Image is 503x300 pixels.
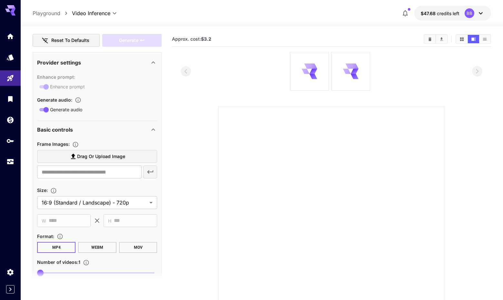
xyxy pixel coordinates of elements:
div: Clear AllDownload All [424,34,448,44]
button: Download All [436,35,447,43]
div: Home [6,32,14,40]
span: H [108,217,111,225]
div: Usage [6,158,14,166]
span: Format : [37,234,54,239]
div: Show media in grid viewShow media in video viewShow media in list view [456,34,491,44]
p: Basic controls [37,126,73,134]
div: BB [465,8,474,18]
button: MOV [119,242,157,253]
div: Provider settings [37,55,157,70]
span: Generate audio : [37,97,72,103]
div: $47.67793 [421,10,459,17]
span: Number of videos : 1 [37,259,80,265]
div: Playground [6,74,14,82]
span: 16:9 (Standard / Landscape) - 720p [42,199,147,206]
button: Show media in list view [479,35,490,43]
button: Specify how many videos to generate in a single request. Each video generation will be charged se... [80,259,92,266]
button: WEBM [78,242,116,253]
button: Expand sidebar [6,285,15,294]
span: Video Inference [72,9,110,17]
span: Drag or upload image [77,153,125,161]
label: Drag or upload image [37,150,157,163]
a: Playground [33,9,60,17]
button: Show media in video view [468,35,479,43]
button: Reset to defaults [33,34,100,47]
div: Wallet [6,116,14,124]
span: Approx. cost: [172,36,211,42]
p: Provider settings [37,59,81,66]
nav: breadcrumb [33,9,72,17]
button: Upload frame images. [70,141,81,148]
button: Adjust the dimensions of the generated image by specifying its width and height in pixels, or sel... [48,187,59,194]
div: Basic controls [37,122,157,137]
span: Size : [37,187,48,193]
span: Generate audio [50,106,82,113]
div: API Keys [6,137,14,145]
span: $47.68 [421,11,437,16]
button: MP4 [37,242,75,253]
button: Show media in grid view [456,35,468,43]
button: $47.67793BB [414,6,491,21]
button: Clear All [424,35,436,43]
div: Settings [6,268,14,276]
span: credits left [437,11,459,16]
span: W [42,217,46,225]
span: Frame Images : [37,141,70,147]
div: Models [6,53,14,61]
button: Choose the file format for the output video. [54,233,66,240]
div: Library [6,95,14,103]
b: $3.2 [201,36,211,42]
